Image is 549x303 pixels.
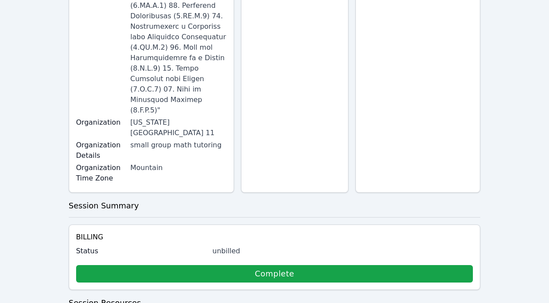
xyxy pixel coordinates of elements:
[76,117,125,128] label: Organization
[76,163,125,184] label: Organization Time Zone
[76,246,208,256] label: Status
[76,232,473,242] h4: Billing
[76,140,125,161] label: Organization Details
[130,117,226,138] div: [US_STATE][GEOGRAPHIC_DATA] 11
[130,163,226,173] div: Mountain
[130,140,226,150] div: small group math tutoring
[76,265,473,283] a: Complete
[212,246,473,256] div: unbilled
[69,200,481,212] h3: Session Summary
